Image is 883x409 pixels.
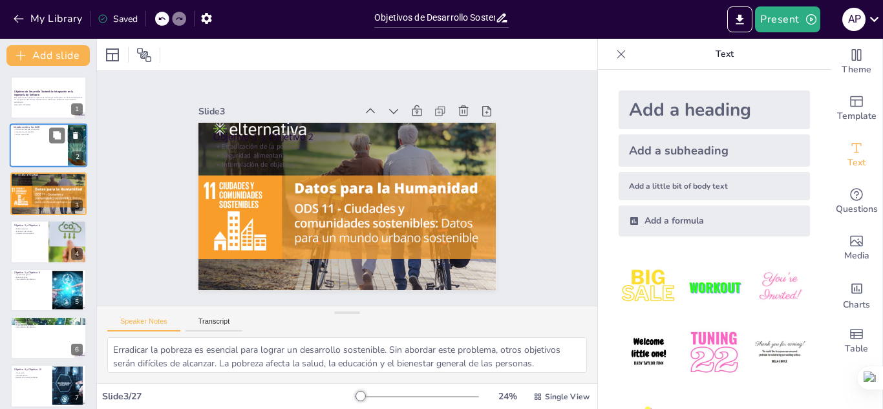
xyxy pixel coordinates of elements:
div: Slide 3 [198,105,356,118]
div: 3 [71,200,83,211]
button: Speaker Notes [107,317,180,331]
textarea: Erradicar la pobreza es esencial para lograr un desarrollo sostenible. Sin abordar este problema,... [107,337,587,373]
p: Introducción a los ODS [14,126,64,130]
div: Add a little bit of body text [619,172,810,200]
span: Theme [842,63,871,77]
div: 5 [10,269,87,311]
button: Export to PowerPoint [727,6,752,32]
div: 2 [10,124,87,168]
p: Impacto en la sociedad [14,233,45,235]
div: Get real-time input from your audience [831,178,882,225]
div: 5 [71,296,83,308]
span: Table [845,342,868,356]
div: 7 [71,392,83,404]
div: A P [842,8,866,31]
div: Add charts and graphs [831,271,882,318]
img: 5.jpeg [684,322,744,383]
div: 4 [71,248,83,260]
p: Educación de calidad [14,230,45,233]
button: A P [842,6,866,32]
input: Insert title [374,8,495,27]
div: Add a formula [619,205,810,236]
p: Objetivo 1 y Objetivo 2 [213,130,481,143]
p: Objetivo 3 y Objetivo 4 [14,224,45,227]
img: 1.jpeg [619,257,679,317]
div: 6 [71,344,83,355]
span: Position [136,47,152,63]
p: Salud universal [14,228,45,231]
p: Seguridad alimentaria [14,180,83,182]
div: 1 [71,103,83,115]
p: Igualdad de género [14,273,48,276]
p: Interrelación de objetivos [14,278,48,280]
p: Infraestructura [14,374,48,377]
div: Add ready made slides [831,85,882,132]
img: 4.jpeg [619,322,679,383]
p: Objetivo 5 y Objetivo 6 [14,270,48,274]
button: Add slide [6,45,90,66]
p: Seguridad alimentaria [213,151,481,160]
p: Interrelación de objetivos [213,160,481,169]
div: Slide 3 / 27 [102,390,355,403]
div: Add a table [831,318,882,364]
img: 6.jpeg [750,322,810,383]
p: Generated with [URL] [14,103,83,106]
p: Objetivo 9 y Objetivo 10 [14,368,48,372]
div: 1 [10,76,87,119]
p: Metas hasta 2030 [14,134,64,136]
p: Energía sostenible [14,321,83,324]
img: 2.jpeg [684,257,744,317]
div: Add a subheading [619,134,810,167]
span: Questions [836,202,878,216]
span: Template [837,109,877,123]
p: Interrelación de objetivos [14,326,83,329]
div: 4 [10,220,87,263]
div: Add images, graphics, shapes or video [831,225,882,271]
p: Reducción de desigualdades [14,377,48,379]
p: Objetivo 7 y Objetivo 8 [14,319,83,322]
button: Delete Slide [68,128,83,143]
div: 3 [10,173,87,215]
p: Text [632,39,818,70]
span: Charts [843,298,870,312]
button: Transcript [186,317,243,331]
p: Importancia de los ODS [14,131,64,134]
div: 6 [10,317,87,359]
div: 2 [72,152,83,163]
p: Esta presentación aborda la importancia de integrar los Objetivos de Desarrollo Sostenible en la ... [14,96,83,103]
p: Erradicación de la pobreza [14,177,83,180]
div: Add a heading [619,90,810,129]
p: Interrelación de objetivos [14,182,83,185]
button: My Library [10,8,88,29]
div: 24 % [492,390,523,403]
span: Media [844,249,869,263]
div: 7 [10,364,87,407]
p: Acceso al agua [14,276,48,278]
span: Single View [545,392,590,402]
span: Text [847,156,866,170]
p: Erradicación de la pobreza [213,142,481,151]
button: Present [755,6,820,32]
p: Innovación [14,372,48,375]
button: Duplicate Slide [49,128,65,143]
p: Crecimiento económico [14,324,83,326]
img: 3.jpeg [750,257,810,317]
p: ODS como llamado a la acción [14,129,64,131]
div: Layout [102,45,123,65]
p: Objetivo 1 y Objetivo 2 [14,174,83,178]
div: Saved [98,13,138,25]
div: Add text boxes [831,132,882,178]
strong: Objetivos de Desarrollo Sostenible: Integración en la Ingeniería de Software [14,90,73,97]
div: Change the overall theme [831,39,882,85]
